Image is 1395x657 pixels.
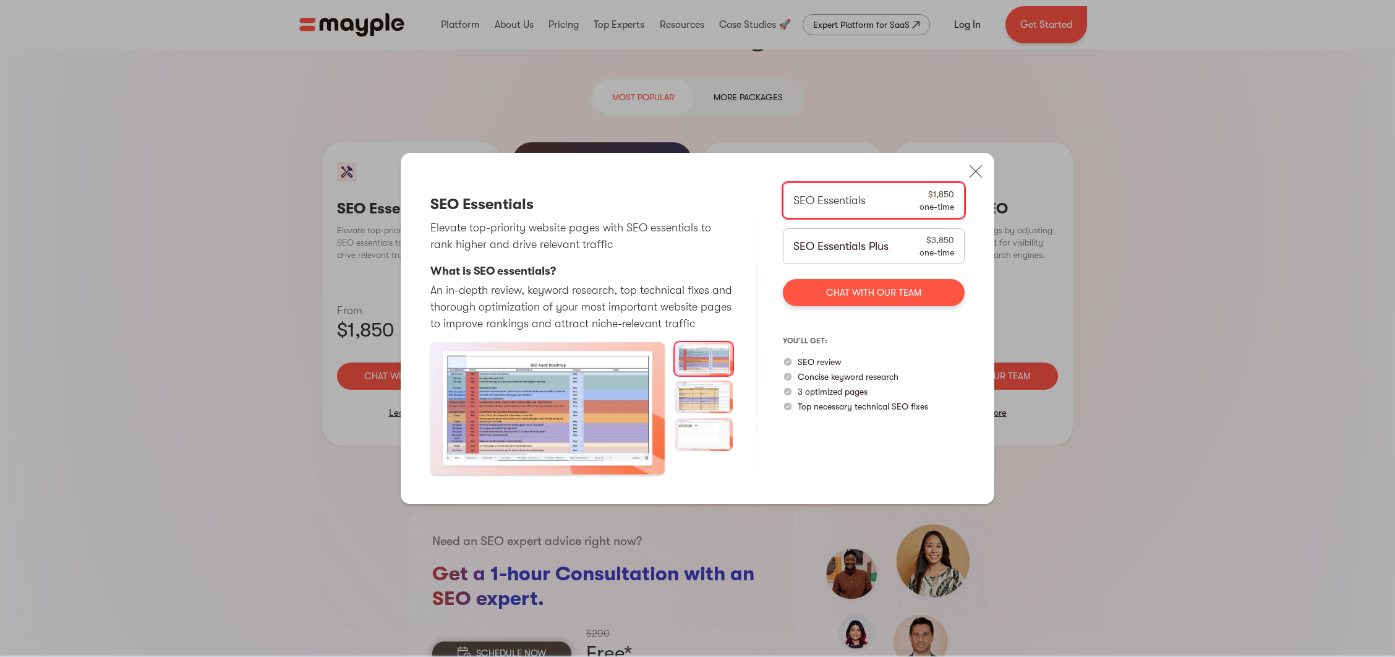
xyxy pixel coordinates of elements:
[798,400,928,413] p: Top necessary technical SEO fixes
[798,356,841,368] p: SEO review
[926,234,954,246] div: $3,850
[793,192,866,209] p: SEO Essentials
[928,188,954,200] div: $1,850
[430,220,733,253] p: Elevate top-priority website pages with SEO essentials to rank higher and drive relevant traffic
[783,279,965,306] a: Chat with our team
[793,238,889,255] p: SEO Essentials Plus
[430,342,665,474] a: open lightbox
[798,385,868,398] p: 3 optimized pages
[919,246,954,259] div: one-time
[919,200,954,213] div: one-time
[430,263,556,280] p: What is SEO essentials?
[430,282,733,332] p: An in-depth review, keyword research, top technical fixes and thorough optimization of your most ...
[798,371,898,383] p: Concise keyword research
[430,195,534,213] h3: SEO Essentials
[783,331,965,351] p: you’ll get:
